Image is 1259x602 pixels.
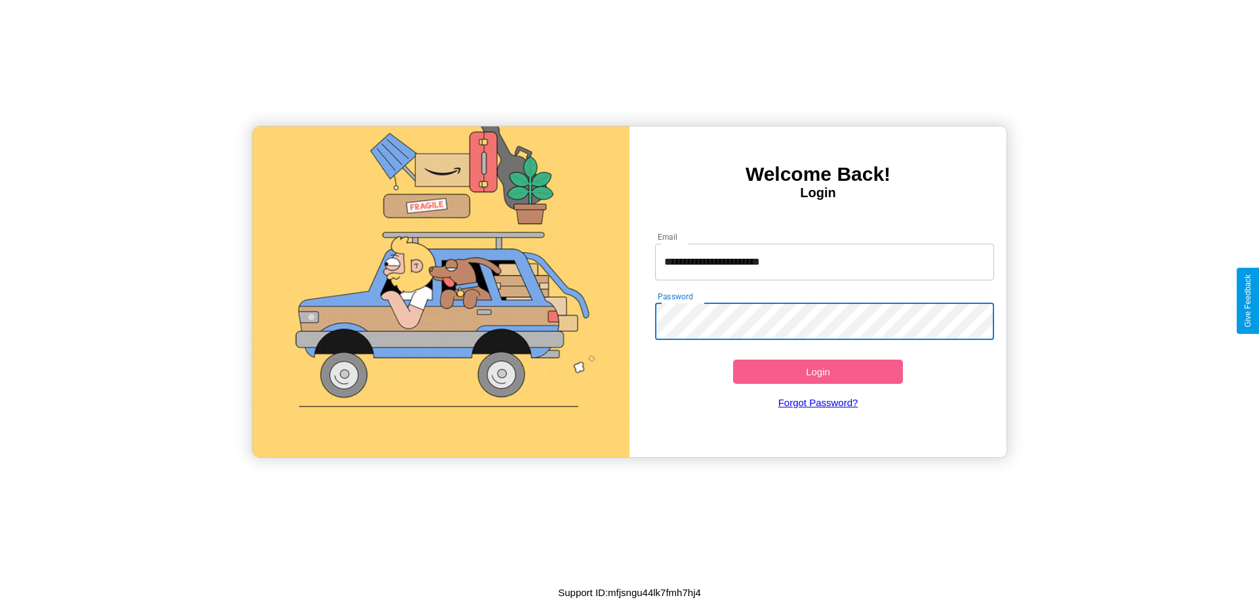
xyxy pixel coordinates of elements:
[658,231,678,242] label: Email
[1243,274,1252,328] div: Give Feedback
[649,384,988,421] a: Forgot Password?
[629,163,1007,185] h3: Welcome Back!
[733,360,903,384] button: Login
[558,584,701,601] p: Support ID: mfjsngu44lk7fmh7hj4
[629,185,1007,200] h4: Login
[658,291,692,302] label: Password
[252,126,629,457] img: gif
